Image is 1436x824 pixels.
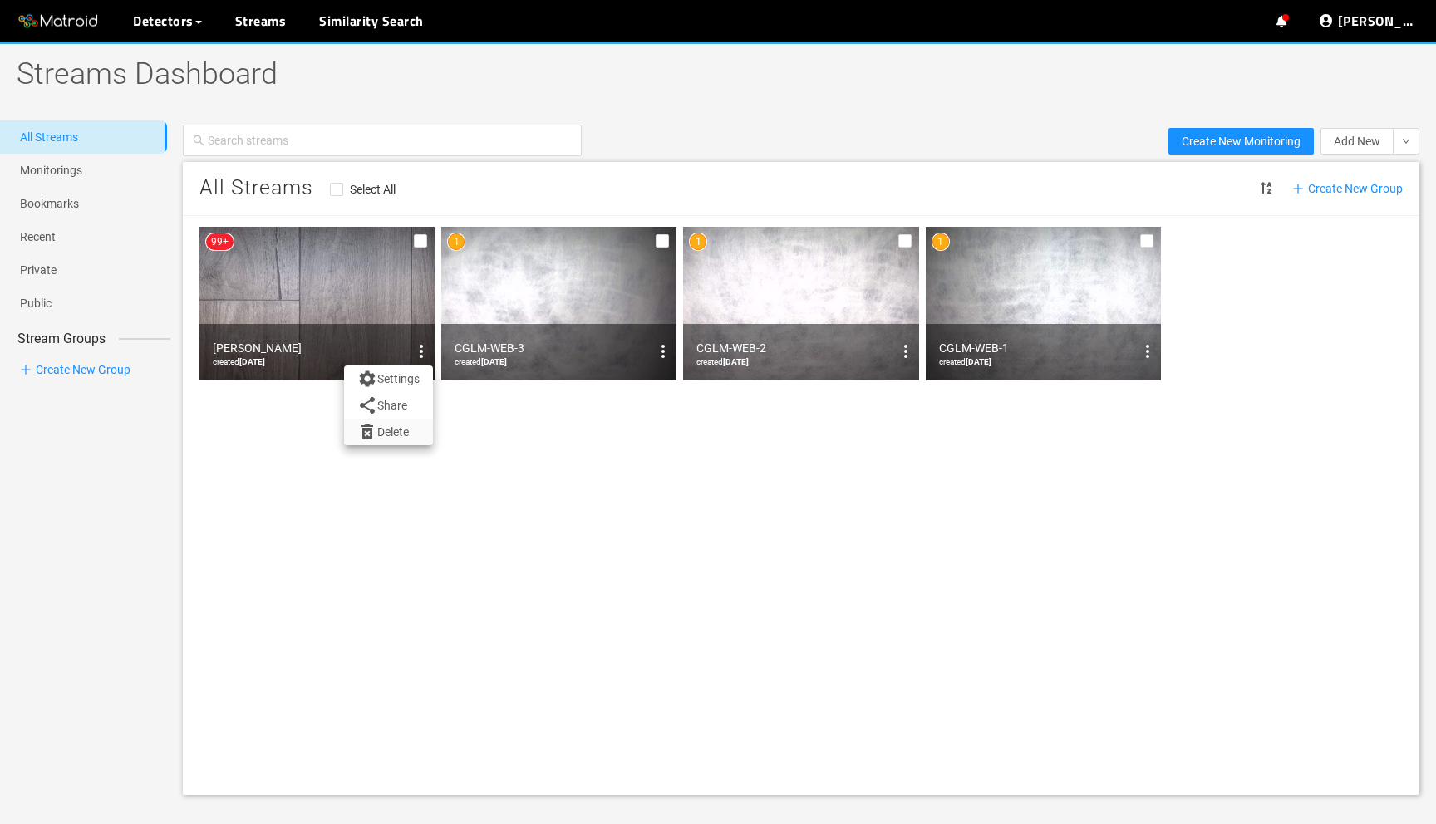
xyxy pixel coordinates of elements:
button: Settings [344,365,433,392]
span: Delete [377,423,409,441]
button: Share [344,392,433,419]
span: Share [377,396,407,414]
button: Delete [344,419,433,445]
span: Settings [377,370,420,388]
